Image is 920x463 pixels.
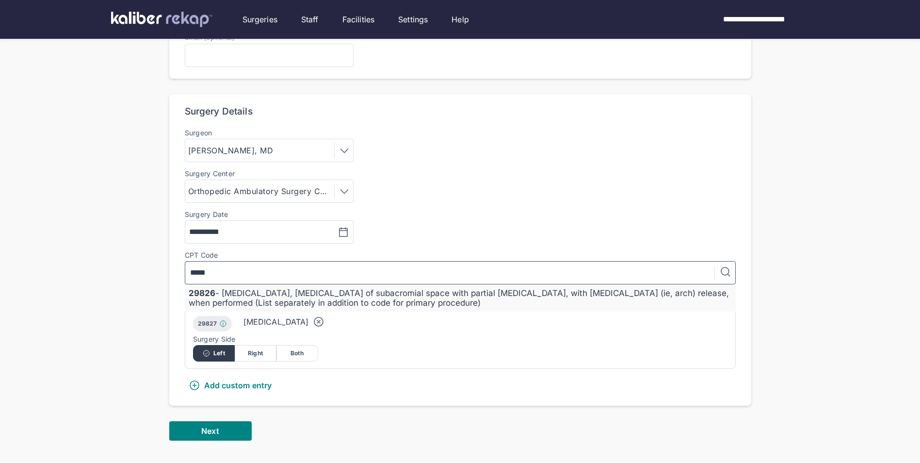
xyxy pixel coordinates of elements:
[219,320,227,328] img: Info.77c6ff0b.svg
[189,288,215,298] span: 29826
[452,14,469,25] a: Help
[189,288,732,308] div: - [MEDICAL_DATA], [MEDICAL_DATA] of subacromial space with partial [MEDICAL_DATA], with [MEDICAL_...
[185,251,736,259] div: CPT Code
[201,426,219,436] span: Next
[276,345,318,362] div: Both
[189,380,272,391] div: Add custom entry
[193,316,232,331] div: 29827
[193,335,727,343] div: Surgery Side
[111,12,212,27] img: kaliber labs logo
[342,14,375,25] a: Facilities
[193,345,235,362] div: Left
[185,33,235,41] label: Email (optional)
[301,14,319,25] a: Staff
[243,316,309,328] div: [MEDICAL_DATA]
[188,185,334,197] div: Orthopedic Ambulatory Surgery Center of [GEOGRAPHIC_DATA]
[185,170,354,178] label: Surgery Center
[169,421,252,441] button: Next
[398,14,428,25] a: Settings
[235,345,276,362] div: Right
[188,145,276,156] div: [PERSON_NAME], MD
[189,226,263,238] input: MM/DD/YYYY
[185,129,354,137] label: Surgeon
[242,14,277,25] a: Surgeries
[185,211,228,218] div: Surgery Date
[185,106,253,117] div: Surgery Details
